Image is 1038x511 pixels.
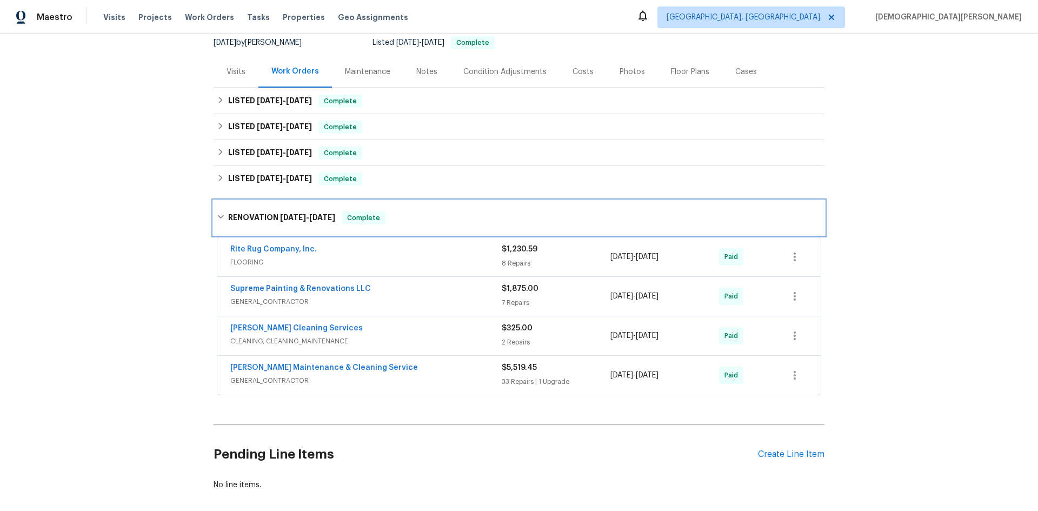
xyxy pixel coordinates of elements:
[230,375,502,386] span: GENERAL_CONTRACTOR
[257,149,283,156] span: [DATE]
[271,66,319,77] div: Work Orders
[502,337,610,348] div: 2 Repairs
[214,480,824,490] div: No line items.
[610,291,658,302] span: -
[185,12,234,23] span: Work Orders
[286,149,312,156] span: [DATE]
[286,97,312,104] span: [DATE]
[257,97,312,104] span: -
[214,39,236,47] span: [DATE]
[228,211,335,224] h6: RENOVATION
[338,12,408,23] span: Geo Assignments
[320,122,361,132] span: Complete
[724,291,742,302] span: Paid
[372,39,495,47] span: Listed
[103,12,125,23] span: Visits
[667,12,820,23] span: [GEOGRAPHIC_DATA], [GEOGRAPHIC_DATA]
[724,370,742,381] span: Paid
[320,148,361,158] span: Complete
[230,324,363,332] a: [PERSON_NAME] Cleaning Services
[345,67,390,77] div: Maintenance
[724,251,742,262] span: Paid
[610,332,633,340] span: [DATE]
[283,12,325,23] span: Properties
[636,371,658,379] span: [DATE]
[280,214,335,221] span: -
[320,96,361,107] span: Complete
[610,370,658,381] span: -
[573,67,594,77] div: Costs
[396,39,419,47] span: [DATE]
[610,251,658,262] span: -
[228,147,312,160] h6: LISTED
[735,67,757,77] div: Cases
[610,293,633,300] span: [DATE]
[286,123,312,130] span: [DATE]
[247,14,270,21] span: Tasks
[230,364,418,371] a: [PERSON_NAME] Maintenance & Cleaning Service
[257,123,283,130] span: [DATE]
[228,172,312,185] h6: LISTED
[230,285,371,293] a: Supreme Painting & Renovations LLC
[214,429,758,480] h2: Pending Line Items
[758,449,824,460] div: Create Line Item
[320,174,361,184] span: Complete
[502,258,610,269] div: 8 Repairs
[228,121,312,134] h6: LISTED
[502,285,538,293] span: $1,875.00
[214,114,824,140] div: LISTED [DATE]-[DATE]Complete
[227,67,245,77] div: Visits
[636,332,658,340] span: [DATE]
[502,364,537,371] span: $5,519.45
[502,376,610,387] div: 33 Repairs | 1 Upgrade
[230,336,502,347] span: CLEANING, CLEANING_MAINTENANCE
[230,245,317,253] a: Rite Rug Company, Inc.
[257,175,283,182] span: [DATE]
[228,95,312,108] h6: LISTED
[502,297,610,308] div: 7 Repairs
[636,293,658,300] span: [DATE]
[257,123,312,130] span: -
[257,175,312,182] span: -
[138,12,172,23] span: Projects
[280,214,306,221] span: [DATE]
[452,39,494,46] span: Complete
[37,12,72,23] span: Maestro
[871,12,1022,23] span: [DEMOGRAPHIC_DATA][PERSON_NAME]
[230,257,502,268] span: FLOORING
[257,149,312,156] span: -
[343,213,384,223] span: Complete
[636,253,658,261] span: [DATE]
[214,88,824,114] div: LISTED [DATE]-[DATE]Complete
[724,330,742,341] span: Paid
[214,140,824,166] div: LISTED [DATE]-[DATE]Complete
[620,67,645,77] div: Photos
[463,67,547,77] div: Condition Adjustments
[610,253,633,261] span: [DATE]
[671,67,709,77] div: Floor Plans
[610,330,658,341] span: -
[502,324,533,332] span: $325.00
[396,39,444,47] span: -
[230,296,502,307] span: GENERAL_CONTRACTOR
[286,175,312,182] span: [DATE]
[214,36,315,49] div: by [PERSON_NAME]
[309,214,335,221] span: [DATE]
[502,245,537,253] span: $1,230.59
[214,166,824,192] div: LISTED [DATE]-[DATE]Complete
[214,201,824,235] div: RENOVATION [DATE]-[DATE]Complete
[416,67,437,77] div: Notes
[257,97,283,104] span: [DATE]
[422,39,444,47] span: [DATE]
[610,371,633,379] span: [DATE]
